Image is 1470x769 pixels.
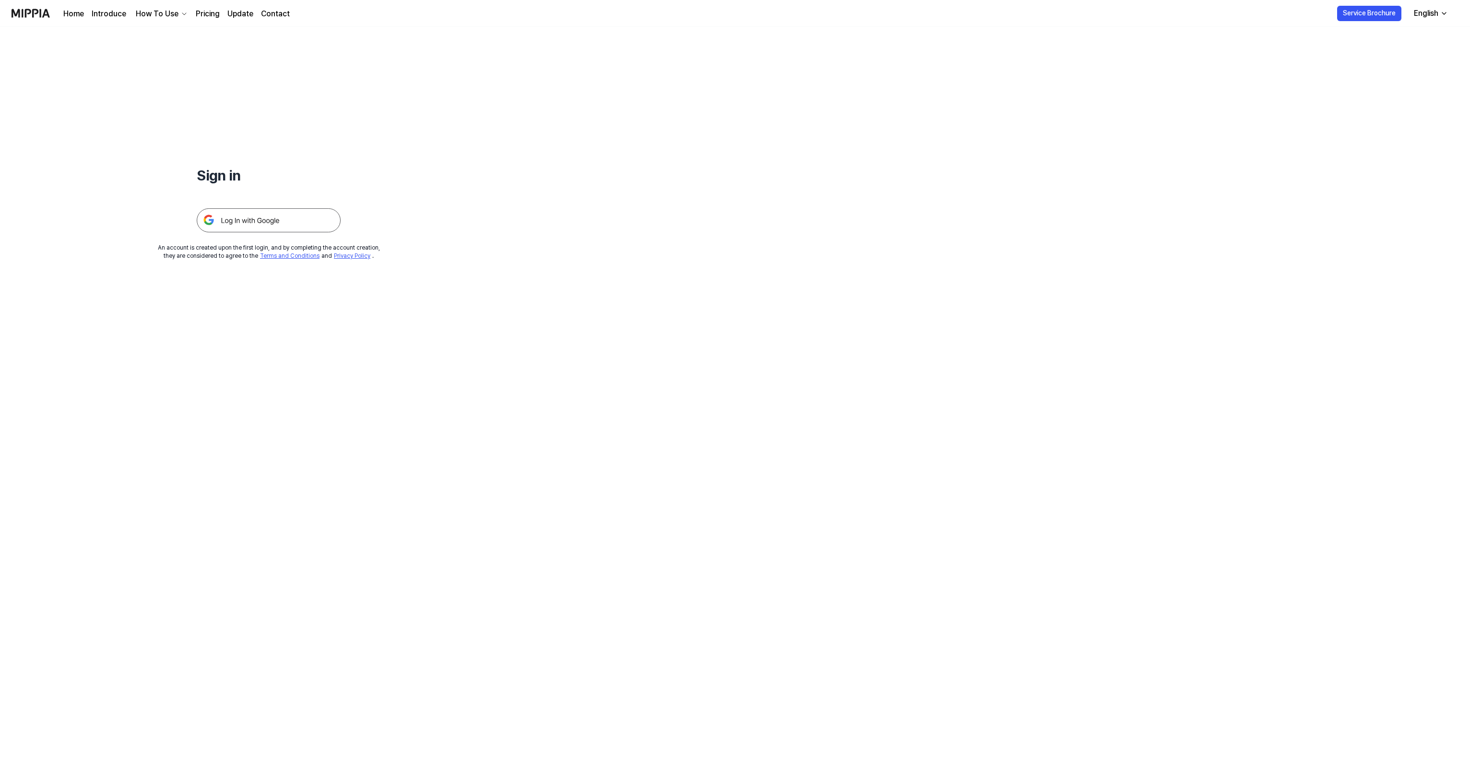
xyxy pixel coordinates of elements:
div: English [1412,8,1440,19]
a: Terms and Conditions [260,252,320,259]
a: Update [227,8,253,20]
h1: Sign in [197,165,341,185]
a: Home [63,8,84,20]
button: How To Use [134,8,188,20]
img: 구글 로그인 버튼 [197,208,341,232]
button: English [1406,4,1454,23]
a: Contact [261,8,290,20]
a: Introduce [92,8,126,20]
button: Service Brochure [1337,6,1401,21]
div: How To Use [134,8,180,20]
a: Pricing [196,8,220,20]
a: Privacy Policy [334,252,370,259]
div: An account is created upon the first login, and by completing the account creation, they are cons... [158,244,380,260]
